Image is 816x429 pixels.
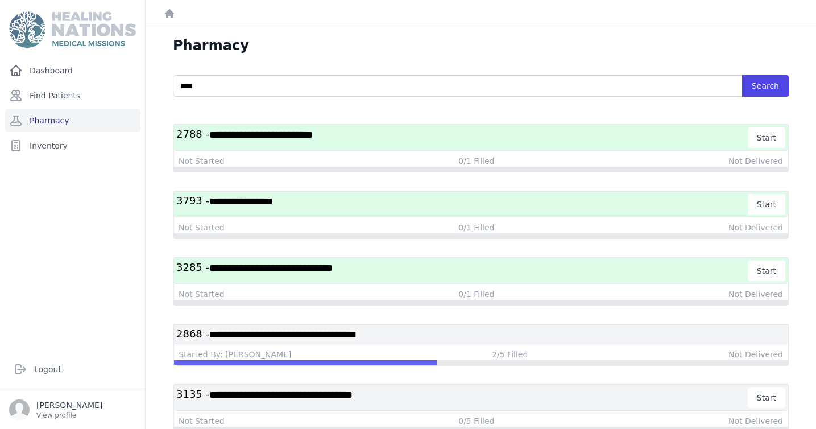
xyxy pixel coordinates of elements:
div: Not Delivered [728,415,783,427]
div: 0/1 Filled [458,222,494,233]
div: Not Delivered [728,349,783,360]
a: Find Patients [5,84,140,107]
h3: 2788 - [176,127,748,148]
div: 2/5 Filled [492,349,528,360]
div: Not Started [179,415,225,427]
a: Dashboard [5,59,140,82]
div: Not Delivered [728,155,783,167]
img: Medical Missions EMR [9,11,135,48]
button: Start [748,261,785,281]
button: Start [748,194,785,214]
div: Not Started [179,155,225,167]
button: Search [742,75,789,97]
div: Not Delivered [728,222,783,233]
a: Logout [9,358,136,381]
div: 0/1 Filled [458,288,494,300]
div: Started By: [PERSON_NAME] [179,349,291,360]
a: [PERSON_NAME] View profile [9,399,136,420]
p: View profile [36,411,102,420]
div: Not Started [179,288,225,300]
div: 0/1 Filled [458,155,494,167]
p: [PERSON_NAME] [36,399,102,411]
h3: 3135 - [176,387,748,408]
h3: 3793 - [176,194,748,214]
h3: 3285 - [176,261,748,281]
a: Pharmacy [5,109,140,132]
h1: Pharmacy [173,36,249,55]
h3: 2868 - [176,327,785,341]
div: 0/5 Filled [458,415,494,427]
div: Not Started [179,222,225,233]
a: Inventory [5,134,140,157]
button: Start [748,387,785,408]
button: Start [748,127,785,148]
div: Not Delivered [728,288,783,300]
